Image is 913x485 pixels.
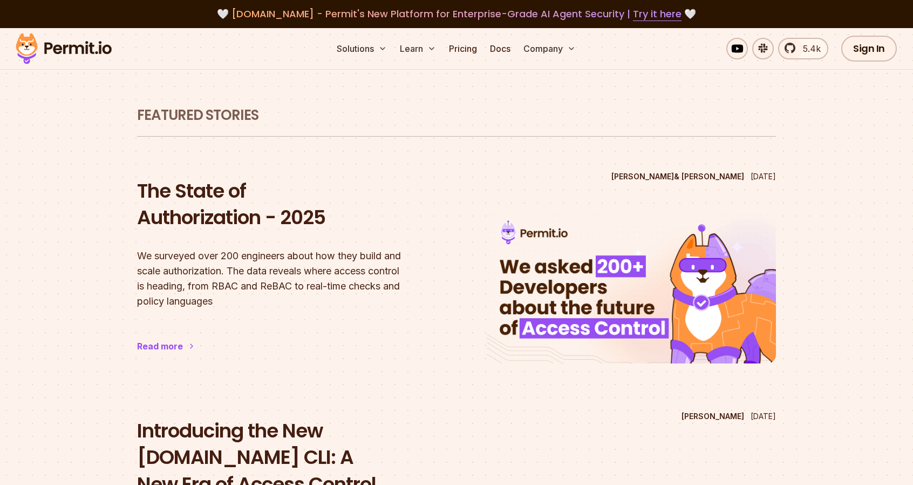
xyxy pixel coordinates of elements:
a: Docs [486,38,515,59]
span: [DOMAIN_NAME] - Permit's New Platform for Enterprise-Grade AI Agent Security | [231,7,682,21]
time: [DATE] [751,412,776,421]
h1: Featured Stories [137,106,776,125]
button: Solutions [332,38,391,59]
img: The State of Authorization - 2025 [487,212,776,363]
button: Company [519,38,580,59]
div: Read more [137,340,183,353]
time: [DATE] [751,172,776,181]
a: The State of Authorization - 2025[PERSON_NAME]& [PERSON_NAME][DATE]The State of Authorization - 2... [137,167,776,385]
h2: The State of Authorization - 2025 [137,178,426,231]
a: Try it here [633,7,682,21]
p: [PERSON_NAME] & [PERSON_NAME] [611,171,744,182]
a: Sign In [841,36,897,62]
a: 5.4k [778,38,828,59]
p: We surveyed over 200 engineers about how they build and scale authorization. The data reveals whe... [137,248,426,309]
a: Pricing [445,38,481,59]
div: 🤍 🤍 [26,6,887,22]
button: Learn [396,38,440,59]
span: 5.4k [796,42,821,55]
p: [PERSON_NAME] [682,411,744,422]
img: Permit logo [11,30,117,67]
